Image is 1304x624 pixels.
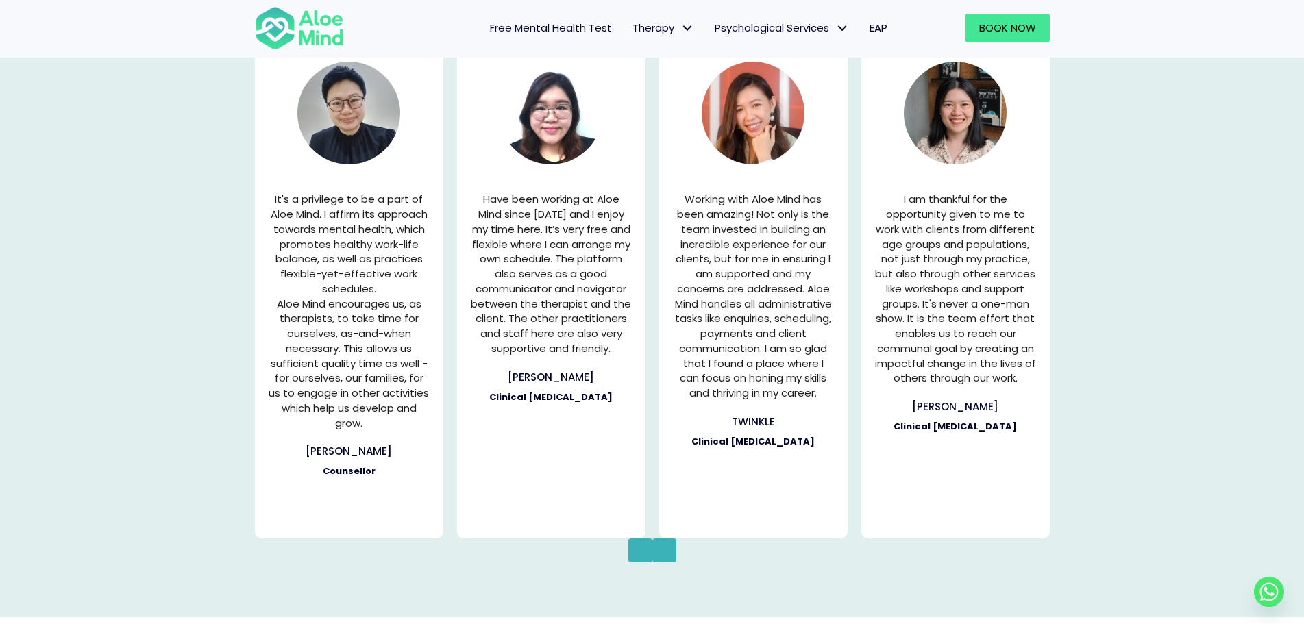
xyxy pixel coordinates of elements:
[490,21,612,35] span: Free Mental Health Test
[480,14,622,42] a: Free Mental Health Test
[678,18,698,38] span: Therapy: submenu
[500,62,602,164] img: Aloe Mind Malaysia | Mental Healthcare Services in Malaysia and Singapore
[715,21,849,35] span: Psychological Services
[628,538,652,562] button: Previous testimonial
[269,192,430,430] p: It's a privilege to be a part of Aloe Mind. I affirm its approach towards mental health, which pr...
[673,414,834,429] h3: Twinkle
[979,21,1036,35] span: Book Now
[255,5,344,51] img: Aloe mind Logo
[471,391,632,403] h4: Clinical [MEDICAL_DATA]
[471,192,632,355] p: Have been working at Aloe Mind since [DATE] and I enjoy my time here. It’s very free and flexible...
[652,538,676,562] button: Next testimonial
[875,399,1036,414] h3: [PERSON_NAME]
[471,370,632,384] h3: [PERSON_NAME]
[702,62,804,164] img: Aloe Mind Malaysia | Mental Healthcare Services in Malaysia and Singapore
[622,14,704,42] a: TherapyTherapy: submenu
[297,62,400,164] img: Aloe Mind Malaysia | Mental Healthcare Services in Malaysia and Singapore
[965,14,1050,42] a: Book Now
[255,51,443,538] div: Testimonial 4 of 5
[1254,577,1284,607] a: Whatsapp
[457,51,645,538] div: Testimonial 5 of 5
[875,192,1036,386] p: I am thankful for the opportunity given to me to work with clients from different age groups and ...
[673,436,834,448] h4: Clinical [MEDICAL_DATA]
[632,21,694,35] span: Therapy
[859,14,898,42] a: EAP
[362,14,898,42] nav: Menu
[673,192,834,401] p: Working with Aloe Mind has been amazing! Not only is the team invested in building an incredible ...
[833,18,852,38] span: Psychological Services: submenu
[904,62,1007,164] img: Aloe Mind Malaysia | Mental Healthcare Services in Malaysia and Singapore
[659,51,848,538] div: Testimonial 1 of 5
[704,14,859,42] a: Psychological ServicesPsychological Services: submenu
[875,421,1036,433] h4: Clinical [MEDICAL_DATA]
[269,465,430,477] h4: Counsellor
[269,444,430,458] h3: [PERSON_NAME]
[870,21,887,35] span: EAP
[861,51,1050,538] div: Testimonial 2 of 5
